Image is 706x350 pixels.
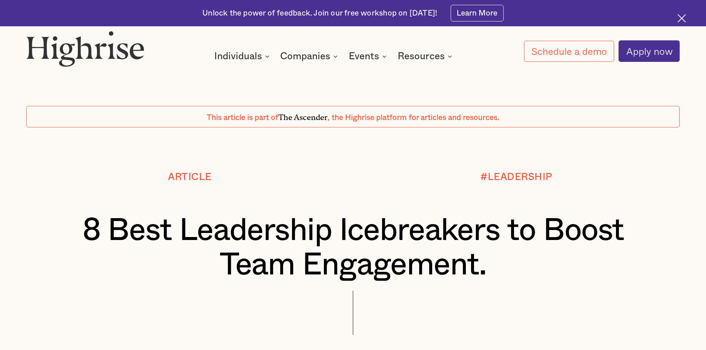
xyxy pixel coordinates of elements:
span: The Ascender [278,111,328,120]
div: Individuals [214,52,272,61]
div: Events [349,52,379,61]
div: Companies [280,52,330,61]
div: Unlock the power of feedback. Join our free workshop on [DATE]! [202,8,437,19]
img: Cross icon [677,14,686,23]
div: Events [349,52,389,61]
div: Resources [398,52,445,61]
div: Companies [280,52,340,61]
span: This article is part of [207,114,278,121]
span: , the Highrise platform for articles and resources. [328,114,499,121]
a: Apply now [619,40,680,62]
div: #LEADERSHIP [480,171,552,182]
img: Highrise logo [26,31,144,66]
a: Learn More [451,5,504,21]
div: Resources [398,52,454,61]
div: Individuals [214,52,262,61]
a: Schedule a demo [524,41,614,62]
div: Article [168,171,212,182]
h1: 8 Best Leadership Icebreakers to Boost Team Engagement. [54,213,653,283]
